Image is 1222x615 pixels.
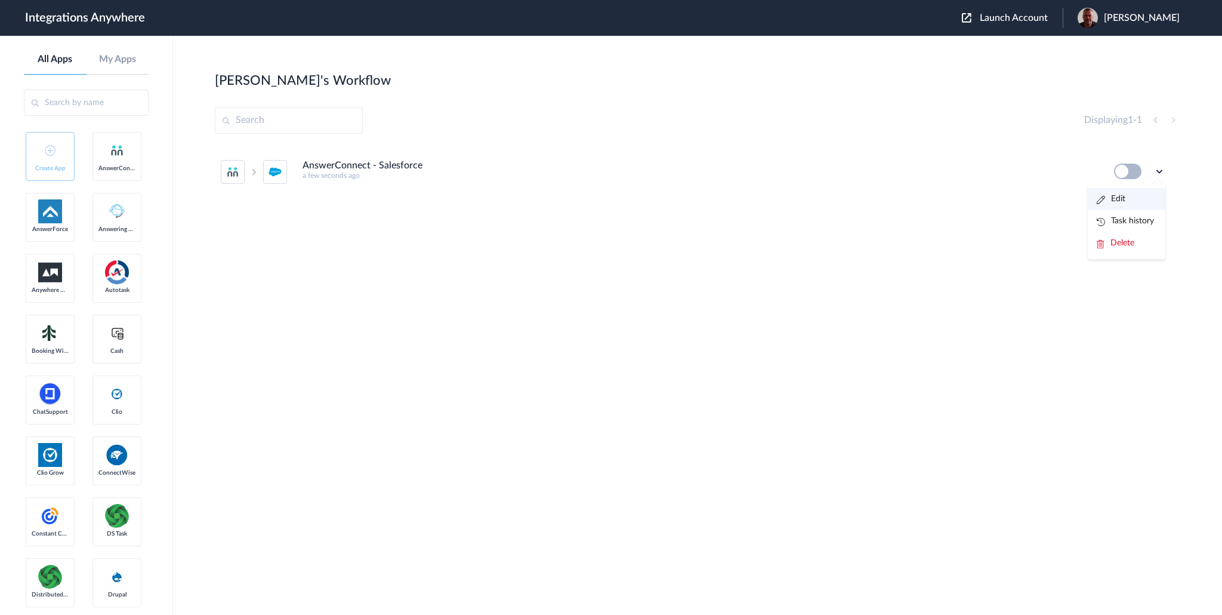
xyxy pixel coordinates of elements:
[45,145,55,156] img: add-icon.svg
[32,226,69,233] span: AnswerForce
[303,171,1098,180] h5: a few seconds ago
[32,591,69,598] span: Distributed Source
[98,469,135,476] span: ConnectWise
[110,387,124,401] img: clio-logo.svg
[32,530,69,537] span: Constant Contact
[98,530,135,537] span: DS Task
[98,348,135,355] span: Cash
[32,408,69,416] span: ChatSupport
[38,565,62,589] img: distributedSource.png
[1078,8,1098,28] img: 3f0b932c-96d9-4d28-a08b-7ffbe1b8673f.png
[105,260,129,284] img: autotask.png
[1137,115,1142,125] span: 1
[215,107,363,134] input: Search
[32,348,69,355] span: Booking Widget
[1104,13,1180,24] span: [PERSON_NAME]
[25,11,145,25] h1: Integrations Anywhere
[105,199,129,223] img: Answering_service.png
[98,287,135,294] span: Autotask
[1097,217,1154,225] a: Task history
[1110,239,1134,247] span: Delete
[98,591,135,598] span: Drupal
[38,263,62,282] img: aww.png
[110,326,125,340] img: cash-logo.svg
[1097,195,1125,203] a: Edit
[1084,115,1142,126] h4: Displaying -
[1128,115,1133,125] span: 1
[98,226,135,233] span: Answering Service
[105,443,129,466] img: connectwise.png
[38,199,62,223] img: af-app-logo.svg
[215,73,391,88] h2: [PERSON_NAME]'s Workflow
[98,408,135,416] span: Clio
[38,322,62,344] img: Setmore_Logo.svg
[38,443,62,467] img: Clio.jpg
[980,13,1048,23] span: Launch Account
[962,13,971,23] img: launch-acct-icon.svg
[303,160,422,171] h4: AnswerConnect - Salesforce
[24,90,149,116] input: Search by name
[98,165,135,172] span: AnswerConnect
[110,143,124,158] img: answerconnect-logo.svg
[38,382,62,406] img: chatsupport-icon.svg
[962,13,1063,24] button: Launch Account
[24,54,87,65] a: All Apps
[38,504,62,528] img: constant-contact.svg
[110,570,124,584] img: drupal-logo.svg
[32,287,69,294] span: Anywhere Works
[87,54,149,65] a: My Apps
[32,469,69,476] span: Clio Grow
[32,165,69,172] span: Create App
[105,504,129,528] img: distributedSource.png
